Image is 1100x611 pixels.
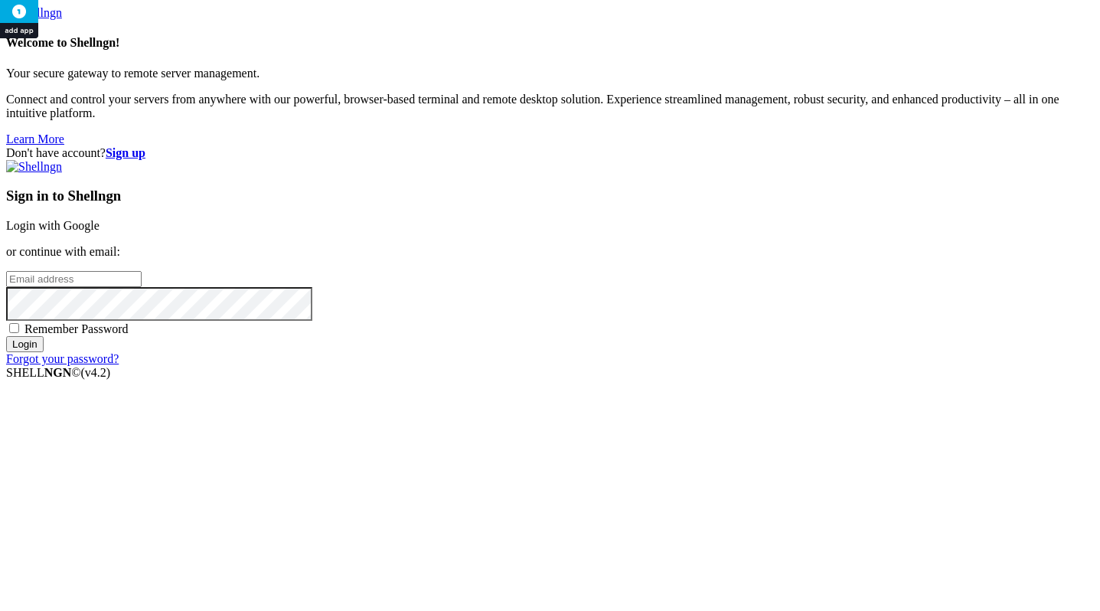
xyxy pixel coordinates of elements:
a: Forgot your password? [6,352,119,365]
a: Sign up [106,146,145,159]
input: Email address [6,271,142,287]
span: Remember Password [24,322,129,335]
h3: Sign in to Shellngn [6,188,1094,204]
p: or continue with email: [6,245,1094,259]
a: Learn More [6,132,64,145]
input: Remember Password [9,323,19,333]
div: Don't have account? [6,146,1094,160]
span: 4.2.0 [81,366,111,379]
span: SHELL © [6,366,110,379]
p: Connect and control your servers from anywhere with our powerful, browser-based terminal and remo... [6,93,1094,120]
input: Login [6,336,44,352]
b: NGN [44,366,72,379]
a: Login with Google [6,219,100,232]
p: Your secure gateway to remote server management. [6,67,1094,80]
img: Shellngn [6,160,62,174]
h4: Welcome to Shellngn! [6,36,1094,50]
